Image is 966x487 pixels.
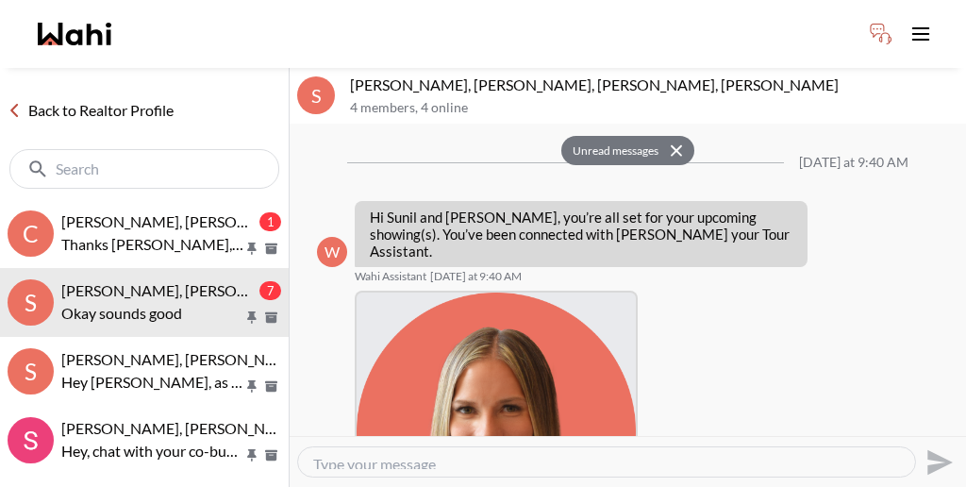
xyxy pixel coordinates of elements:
div: S [8,348,54,395]
div: 7 [259,281,281,300]
button: Pin [243,241,260,257]
div: S [8,279,54,326]
div: S [297,76,335,114]
time: 2025-08-21T13:40:26.077Z [430,269,522,284]
div: W [317,237,347,267]
button: Pin [243,447,260,463]
button: Archive [261,447,281,463]
span: [PERSON_NAME], [PERSON_NAME], [PERSON_NAME], [PERSON_NAME] [61,281,550,299]
p: Hey [PERSON_NAME], as discussed, we will book your showings beginning at 6pm this evening. I will... [61,371,243,394]
img: S [8,417,54,463]
span: [PERSON_NAME], [PERSON_NAME] [61,419,303,437]
p: Okay sounds good [61,302,243,325]
div: [DATE] at 9:40 AM [799,155,908,171]
span: [PERSON_NAME], [PERSON_NAME], [PERSON_NAME] [61,350,426,368]
p: Hi Sunil and [PERSON_NAME], you’re all set for your upcoming showing(s). You’ve been connected wi... [370,209,792,260]
button: Archive [261,241,281,257]
span: Wahi Assistant [355,269,426,284]
button: Pin [243,310,260,326]
p: 4 members , 4 online [350,100,958,116]
button: Toggle open navigation menu [902,15,940,53]
div: C [8,210,54,257]
button: Unread messages [561,136,664,166]
button: Pin [243,378,260,395]
a: Wahi homepage [38,23,111,45]
input: Search [56,160,237,178]
button: Archive [261,310,281,326]
textarea: Type your message [313,455,900,469]
p: [PERSON_NAME], [PERSON_NAME], [PERSON_NAME], [PERSON_NAME] [350,76,958,94]
div: Sunil Murali, Ana Rodriguez [8,417,54,463]
p: Hey, chat with your co-buyer here. [61,440,243,462]
span: [PERSON_NAME], [PERSON_NAME], [PERSON_NAME], [PERSON_NAME] [61,212,550,230]
button: Send [916,441,958,483]
div: 1 [259,212,281,231]
button: Archive [261,378,281,395]
p: Thanks [PERSON_NAME], we appreciate that [61,233,243,256]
